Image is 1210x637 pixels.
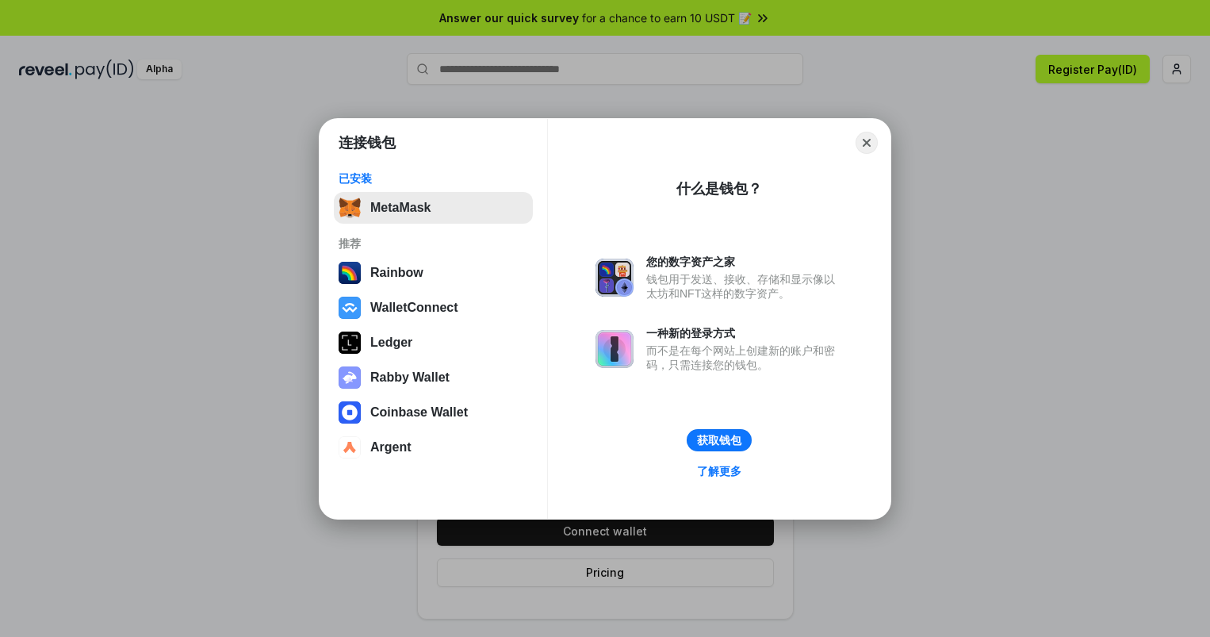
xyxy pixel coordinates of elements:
button: Ledger [334,327,533,359]
div: 已安装 [339,171,528,186]
img: svg+xml,%3Csvg%20xmlns%3D%22http%3A%2F%2Fwww.w3.org%2F2000%2Fsvg%22%20width%3D%2228%22%20height%3... [339,332,361,354]
div: Argent [370,440,412,455]
button: Coinbase Wallet [334,397,533,428]
a: 了解更多 [687,461,751,482]
button: Argent [334,432,533,463]
div: WalletConnect [370,301,458,315]
button: WalletConnect [334,292,533,324]
div: 推荐 [339,236,528,251]
div: 一种新的登录方式 [646,326,843,340]
div: Rainbow [370,266,423,280]
img: svg+xml,%3Csvg%20width%3D%2228%22%20height%3D%2228%22%20viewBox%3D%220%200%2028%2028%22%20fill%3D... [339,436,361,459]
img: svg+xml,%3Csvg%20xmlns%3D%22http%3A%2F%2Fwww.w3.org%2F2000%2Fsvg%22%20fill%3D%22none%22%20viewBox... [595,259,634,297]
div: Coinbase Wallet [370,405,468,420]
img: svg+xml,%3Csvg%20width%3D%2228%22%20height%3D%2228%22%20viewBox%3D%220%200%2028%2028%22%20fill%3D... [339,297,361,319]
img: svg+xml,%3Csvg%20width%3D%22120%22%20height%3D%22120%22%20viewBox%3D%220%200%20120%20120%22%20fil... [339,262,361,284]
img: svg+xml,%3Csvg%20xmlns%3D%22http%3A%2F%2Fwww.w3.org%2F2000%2Fsvg%22%20fill%3D%22none%22%20viewBox... [339,366,361,389]
img: svg+xml,%3Csvg%20xmlns%3D%22http%3A%2F%2Fwww.w3.org%2F2000%2Fsvg%22%20fill%3D%22none%22%20viewBox... [595,330,634,368]
button: Rainbow [334,257,533,289]
div: 钱包用于发送、接收、存储和显示像以太坊和NFT这样的数字资产。 [646,272,843,301]
div: Rabby Wallet [370,370,450,385]
button: Rabby Wallet [334,362,533,393]
div: 了解更多 [697,464,741,478]
div: MetaMask [370,201,431,215]
button: 获取钱包 [687,429,752,451]
button: Close [856,132,878,154]
div: Ledger [370,336,412,350]
div: 您的数字资产之家 [646,255,843,269]
div: 获取钱包 [697,433,741,447]
h1: 连接钱包 [339,133,396,152]
div: 什么是钱包？ [676,179,762,198]
img: svg+xml,%3Csvg%20fill%3D%22none%22%20height%3D%2233%22%20viewBox%3D%220%200%2035%2033%22%20width%... [339,197,361,219]
button: MetaMask [334,192,533,224]
img: svg+xml,%3Csvg%20width%3D%2228%22%20height%3D%2228%22%20viewBox%3D%220%200%2028%2028%22%20fill%3D... [339,401,361,424]
div: 而不是在每个网站上创建新的账户和密码，只需连接您的钱包。 [646,343,843,372]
